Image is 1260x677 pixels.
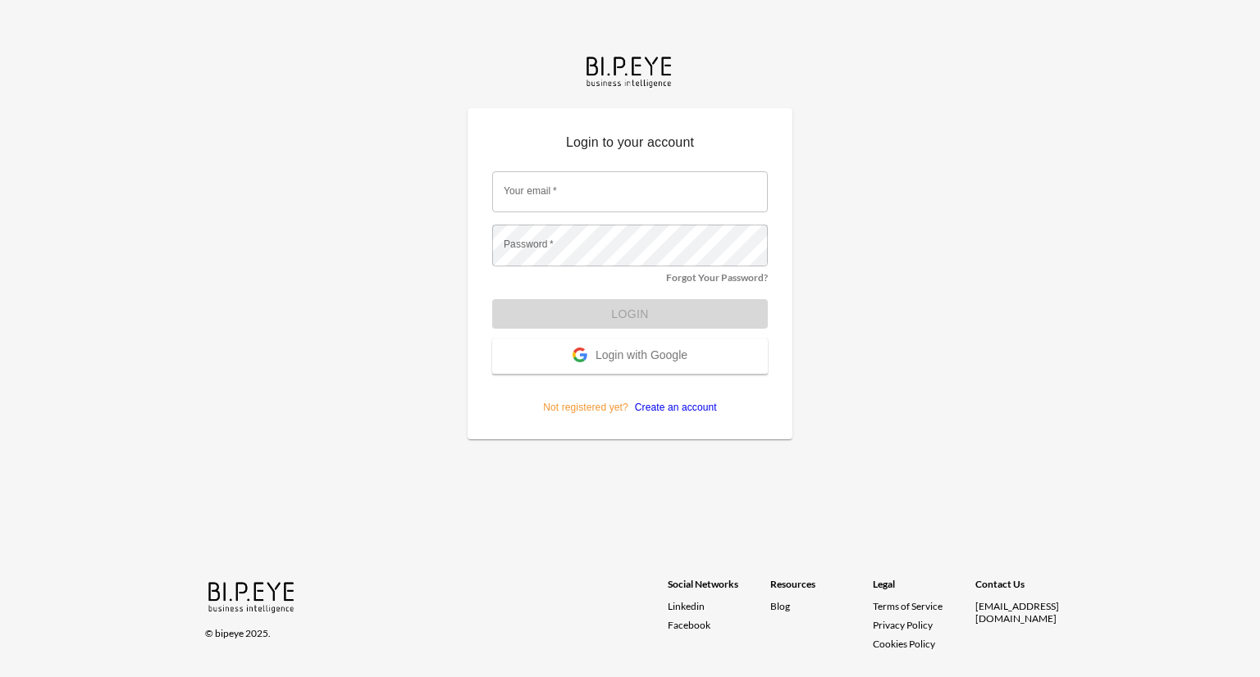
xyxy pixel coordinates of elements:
a: Linkedin [668,600,770,612]
img: bipeye-logo [583,52,677,89]
a: Blog [770,600,790,612]
span: Login with Google [596,348,687,365]
button: Login with Google [492,338,768,374]
a: Privacy Policy [873,619,933,631]
img: bipeye-logo [205,578,299,615]
div: © bipeye 2025. [205,617,645,639]
span: Facebook [668,619,710,631]
p: Login to your account [492,133,768,159]
a: Cookies Policy [873,638,935,650]
a: Facebook [668,619,770,631]
div: Social Networks [668,578,770,600]
a: Create an account [628,402,717,413]
div: Legal [873,578,975,600]
a: Terms of Service [873,600,969,612]
div: Contact Us [975,578,1078,600]
div: [EMAIL_ADDRESS][DOMAIN_NAME] [975,600,1078,625]
a: Forgot Your Password? [666,271,768,284]
div: Resources [770,578,873,600]
p: Not registered yet? [492,374,768,415]
span: Linkedin [668,600,705,612]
